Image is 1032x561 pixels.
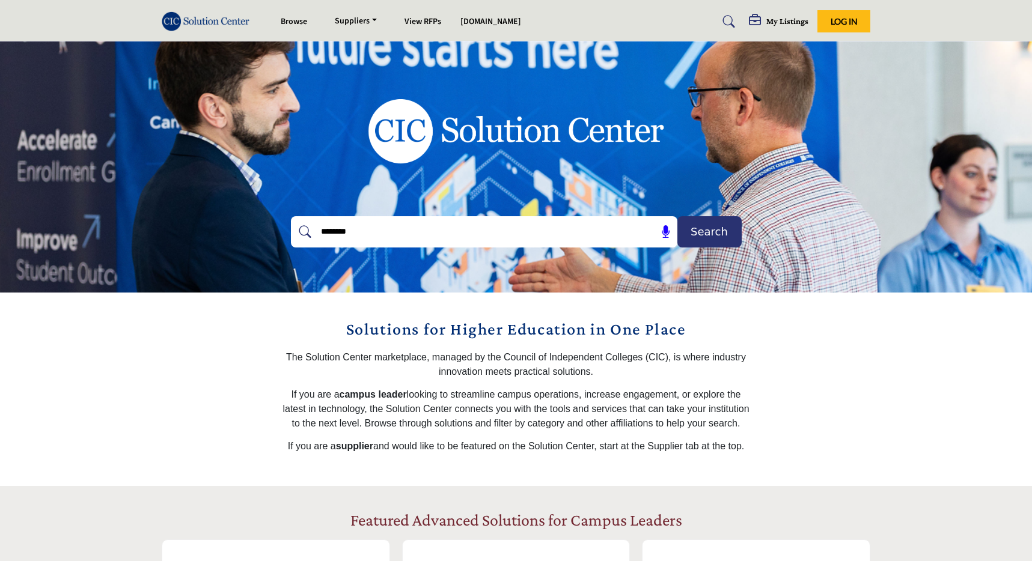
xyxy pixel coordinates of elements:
a: Browse [281,16,307,28]
h5: My Listings [766,16,808,26]
h2: Solutions for Higher Education in One Place [282,317,750,342]
span: The Solution Center marketplace, managed by the Council of Independent Colleges (CIC), is where i... [286,352,746,377]
span: If you are a and would like to be featured on the Solution Center, start at the Supplier tab at t... [288,441,745,451]
strong: supplier [336,441,373,451]
h2: Featured Advanced Solutions for Campus Leaders [350,510,682,530]
span: Search [691,223,728,240]
button: Log In [817,10,870,32]
span: If you are a looking to streamline campus operations, increase engagement, or explore the latest ... [282,389,749,428]
span: Log In [831,16,858,26]
a: Search [711,12,743,31]
img: image [327,53,706,209]
img: Site Logo [162,11,255,31]
button: Search [677,216,742,247]
div: My Listings [749,14,808,29]
a: [DOMAIN_NAME] [460,16,521,28]
a: View RFPs [405,16,441,28]
strong: campus leader [340,389,407,399]
a: Suppliers [326,13,385,30]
